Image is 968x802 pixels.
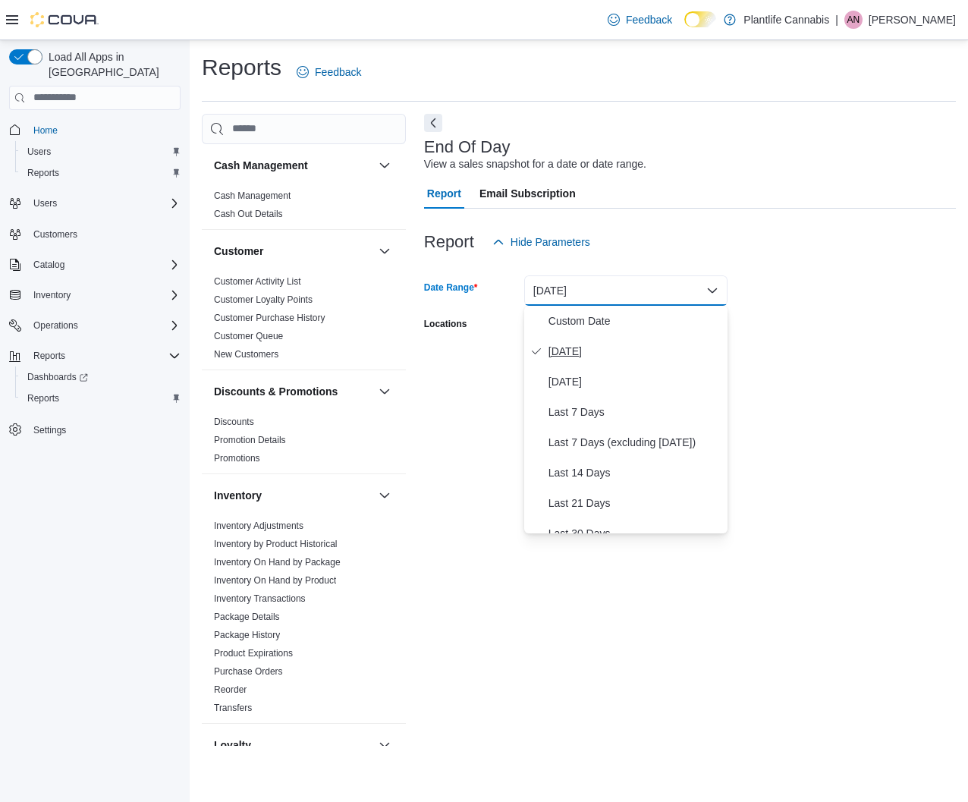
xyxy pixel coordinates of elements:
h3: Loyalty [214,738,251,753]
span: Inventory On Hand by Product [214,574,336,587]
a: Reorder [214,684,247,695]
h3: Inventory [214,488,262,503]
a: Product Expirations [214,648,293,659]
button: Users [3,193,187,214]
button: Customer [376,242,394,260]
span: Email Subscription [479,178,576,209]
span: Users [27,146,51,158]
a: Customers [27,225,83,244]
span: Reports [21,389,181,407]
span: Settings [33,424,66,436]
a: Home [27,121,64,140]
button: Reports [27,347,71,365]
span: Load All Apps in [GEOGRAPHIC_DATA] [42,49,181,80]
span: Inventory [33,289,71,301]
a: Promotion Details [214,435,286,445]
a: Inventory by Product Historical [214,539,338,549]
a: Inventory On Hand by Product [214,575,336,586]
span: Reports [27,392,59,404]
span: Operations [33,319,78,332]
a: Dashboards [15,366,187,388]
span: Inventory [27,286,181,304]
button: Reports [15,162,187,184]
a: Package History [214,630,280,640]
button: Discounts & Promotions [214,384,372,399]
span: Inventory Transactions [214,593,306,605]
button: Discounts & Promotions [376,382,394,401]
a: Feedback [602,5,678,35]
a: Customer Queue [214,331,283,341]
input: Dark Mode [684,11,716,27]
a: Reports [21,389,65,407]
span: [DATE] [548,373,721,391]
a: Customer Loyalty Points [214,294,313,305]
a: Inventory On Hand by Package [214,557,341,568]
span: Dashboards [21,368,181,386]
span: Feedback [626,12,672,27]
span: Customer Activity List [214,275,301,288]
span: Last 30 Days [548,524,721,543]
span: Promotions [214,452,260,464]
button: Hide Parameters [486,227,596,257]
button: Operations [27,316,84,335]
a: Feedback [291,57,367,87]
span: Package History [214,629,280,641]
button: Operations [3,315,187,336]
button: Loyalty [376,736,394,754]
span: Dark Mode [684,27,685,28]
a: Promotions [214,453,260,464]
button: Reports [3,345,187,366]
button: Cash Management [376,156,394,175]
h3: Report [424,233,474,251]
span: New Customers [214,348,278,360]
label: Locations [424,318,467,330]
span: Promotion Details [214,434,286,446]
button: Inventory [3,285,187,306]
button: Inventory [214,488,372,503]
h3: Customer [214,244,263,259]
button: Customer [214,244,372,259]
a: Users [21,143,57,161]
button: Inventory [27,286,77,304]
a: Dashboards [21,368,94,386]
a: Customer Purchase History [214,313,325,323]
span: AN [847,11,860,29]
span: Dashboards [27,371,88,383]
a: Settings [27,421,72,439]
a: Cash Management [214,190,291,201]
h3: End Of Day [424,138,511,156]
span: Feedback [315,64,361,80]
span: Customers [33,228,77,241]
span: Reports [27,347,181,365]
span: Cash Management [214,190,291,202]
span: Inventory by Product Historical [214,538,338,550]
span: Operations [27,316,181,335]
div: Select listbox [524,306,728,533]
span: Reports [33,350,65,362]
span: Customer Purchase History [214,312,325,324]
button: Reports [15,388,187,409]
span: Reorder [214,684,247,696]
h3: Cash Management [214,158,308,173]
a: Customer Activity List [214,276,301,287]
span: Package Details [214,611,280,623]
button: Customers [3,223,187,245]
span: Hide Parameters [511,234,590,250]
span: Discounts [214,416,254,428]
span: Reports [21,164,181,182]
span: Last 21 Days [548,494,721,512]
span: Users [21,143,181,161]
span: [DATE] [548,342,721,360]
span: Cash Out Details [214,208,283,220]
span: Customers [27,225,181,244]
p: | [835,11,838,29]
div: View a sales snapshot for a date or date range. [424,156,646,172]
span: Home [33,124,58,137]
button: Catalog [3,254,187,275]
span: Custom Date [548,312,721,330]
button: Next [424,114,442,132]
a: Purchase Orders [214,666,283,677]
span: Last 14 Days [548,464,721,482]
p: [PERSON_NAME] [869,11,956,29]
a: Reports [21,164,65,182]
